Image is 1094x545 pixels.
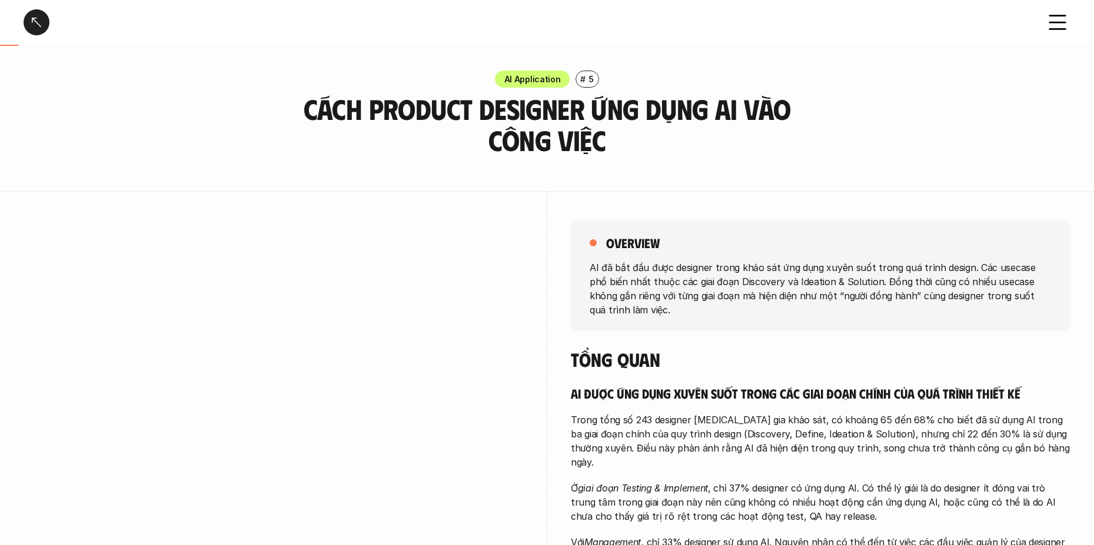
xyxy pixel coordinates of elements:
h5: overview [606,235,660,251]
h5: AI được ứng dụng xuyên suốt trong các giai đoạn chính của quá trình thiết kế [571,385,1070,402]
em: giai đoạn Testing & Implement [578,482,708,494]
h6: # [580,75,586,83]
p: AI Application [504,73,561,85]
p: AI đã bắt đầu được designer trong khảo sát ứng dụng xuyên suốt trong quá trình design. Các usecas... [590,260,1052,316]
h4: Tổng quan [571,348,1070,370]
p: 5 [588,73,594,85]
h3: Cách Product Designer ứng dụng AI vào công việc [297,93,797,156]
p: Ở , chỉ 37% designer có ứng dụng AI. Có thể lý giải là do designer ít đóng vai trò trung tâm tron... [571,481,1070,523]
p: Trong tổng số 243 designer [MEDICAL_DATA] gia khảo sát, có khoảng 65 đến 68% cho biết đã sử dụng ... [571,413,1070,469]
